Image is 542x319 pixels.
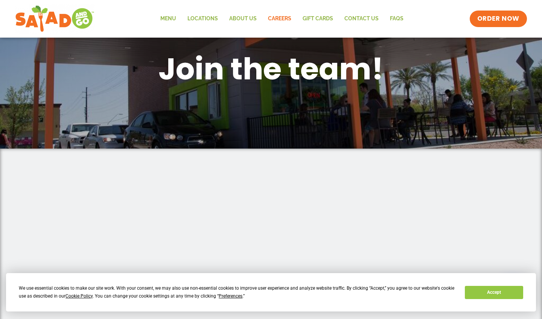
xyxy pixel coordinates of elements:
[470,11,527,27] a: ORDER NOW
[339,10,384,27] a: Contact Us
[182,10,224,27] a: Locations
[477,14,519,23] span: ORDER NOW
[262,10,297,27] a: Careers
[15,4,94,34] img: new-SAG-logo-768×292
[297,10,339,27] a: GIFT CARDS
[75,49,467,88] h1: Join the team!
[219,293,242,299] span: Preferences
[155,10,182,27] a: Menu
[19,284,456,300] div: We use essential cookies to make our site work. With your consent, we may also use non-essential ...
[384,10,409,27] a: FAQs
[155,10,409,27] nav: Menu
[65,293,93,299] span: Cookie Policy
[224,10,262,27] a: About Us
[6,273,536,311] div: Cookie Consent Prompt
[465,286,523,299] button: Accept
